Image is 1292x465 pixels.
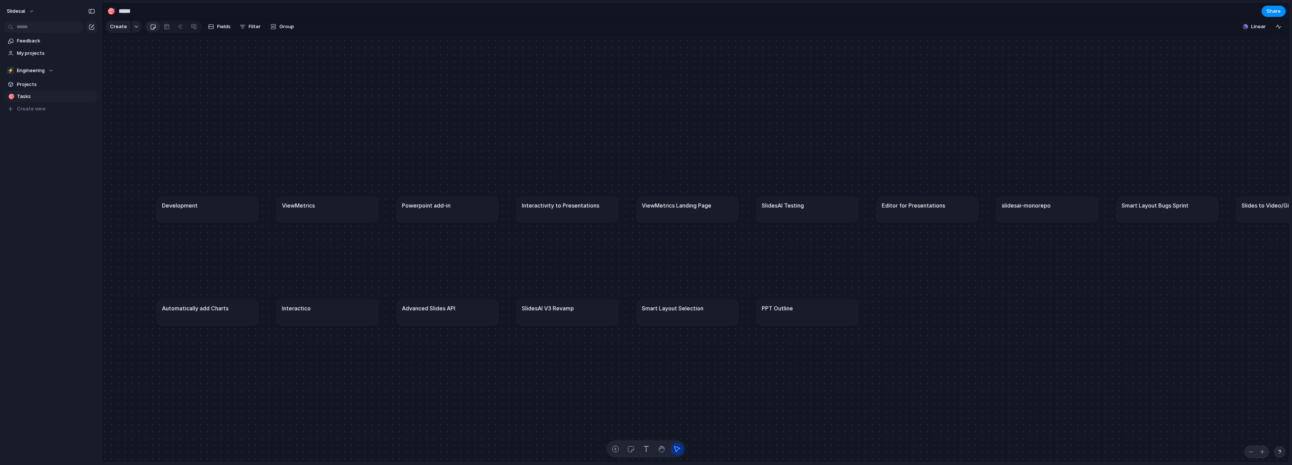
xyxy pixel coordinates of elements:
[282,201,315,210] h1: ViewMetrics
[162,304,228,312] h1: Automatically add Charts
[7,93,14,100] button: 🎯
[4,79,98,90] a: Projects
[762,201,804,210] h1: SlidesAI Testing
[17,93,95,100] span: Tasks
[267,21,298,33] button: Group
[8,92,13,101] div: 🎯
[282,304,311,312] h1: Interactico
[1251,23,1266,30] span: Linear
[106,21,131,33] button: Create
[17,105,46,113] span: Create view
[249,23,261,30] span: Filter
[4,65,98,76] button: ⚡Engineering
[279,23,294,30] span: Group
[105,5,117,17] button: 🎯
[402,304,455,312] h1: Advanced Slides API
[762,304,793,312] h1: PPT Outline
[17,67,45,74] span: Engineering
[522,304,574,312] h1: SlidesAI V3 Revamp
[17,37,95,45] span: Feedback
[1002,201,1051,210] h1: slidesai-monorepo
[522,201,599,210] h1: Interactivity to Presentations
[17,81,95,88] span: Projects
[402,201,451,210] h1: Powerpoint add-in
[4,48,98,59] a: My projects
[1240,21,1269,32] button: Linear
[110,23,127,30] span: Create
[7,67,14,74] div: ⚡
[642,201,711,210] h1: ViewMetrics Landing Page
[642,304,703,312] h1: Smart Layout Selection
[3,5,38,17] button: slidesai
[107,6,115,16] div: 🎯
[205,21,234,33] button: Fields
[1262,6,1286,17] button: Share
[17,50,95,57] span: My projects
[4,103,98,115] button: Create view
[237,21,264,33] button: Filter
[1266,8,1281,15] span: Share
[4,91,98,102] a: 🎯Tasks
[882,201,945,210] h1: Editor for Presentations
[1121,201,1188,210] h1: Smart Layout Bugs Sprint
[4,35,98,47] a: Feedback
[162,201,198,210] h1: Development
[217,23,231,30] span: Fields
[7,8,25,15] span: slidesai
